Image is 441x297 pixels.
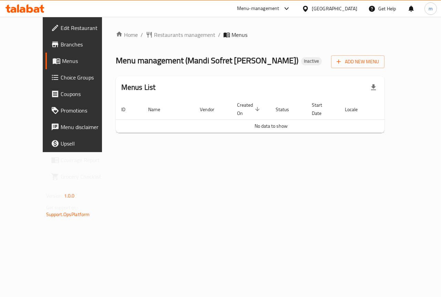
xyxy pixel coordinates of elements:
[61,40,111,49] span: Branches
[154,31,215,39] span: Restaurants management
[331,55,384,68] button: Add New Menu
[116,31,138,39] a: Home
[61,139,111,148] span: Upsell
[276,105,298,114] span: Status
[116,99,427,133] table: enhanced table
[365,79,382,96] div: Export file
[116,31,385,39] nav: breadcrumb
[148,105,169,114] span: Name
[116,53,298,68] span: Menu management ( Mandi Sofret [PERSON_NAME] )
[232,31,247,39] span: Menus
[46,191,63,200] span: Version:
[255,121,288,130] span: No data to show
[61,106,111,115] span: Promotions
[429,5,433,12] span: m
[218,31,220,39] li: /
[121,105,134,114] span: ID
[61,24,111,32] span: Edit Restaurant
[45,102,116,119] a: Promotions
[45,135,116,152] a: Upsell
[337,57,379,66] span: Add New Menu
[61,73,111,82] span: Choice Groups
[45,53,116,69] a: Menus
[312,101,331,117] span: Start Date
[45,36,116,53] a: Branches
[301,57,322,65] div: Inactive
[61,156,111,164] span: Coverage Report
[45,20,116,36] a: Edit Restaurant
[146,31,215,39] a: Restaurants management
[312,5,357,12] div: [GEOGRAPHIC_DATA]
[46,210,90,219] a: Support.OpsPlatform
[61,172,111,181] span: Grocery Checklist
[237,101,262,117] span: Created On
[121,82,156,93] h2: Menus List
[64,191,75,200] span: 1.0.0
[141,31,143,39] li: /
[45,152,116,168] a: Coverage Report
[45,86,116,102] a: Coupons
[345,105,367,114] span: Locale
[45,119,116,135] a: Menu disclaimer
[62,57,111,65] span: Menus
[61,123,111,131] span: Menu disclaimer
[200,105,223,114] span: Vendor
[375,99,427,120] th: Actions
[46,203,78,212] span: Get support on:
[61,90,111,98] span: Coupons
[45,69,116,86] a: Choice Groups
[301,58,322,64] span: Inactive
[45,168,116,185] a: Grocery Checklist
[237,4,279,13] div: Menu-management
